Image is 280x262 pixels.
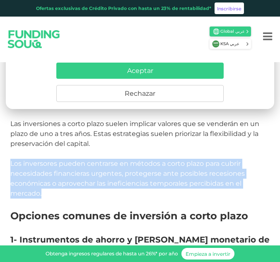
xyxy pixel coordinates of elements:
[46,250,178,257] font: Obtenga ingresos regulares de hasta un 26%* por año
[220,29,245,34] font: Global عربي
[10,120,259,148] font: Las inversiones a corto plazo suelen implicar valores que se venderán en un plazo de uno a tres a...
[213,29,219,34] img: Bandera de Sudáfrica
[56,85,224,102] button: Rechazar
[220,41,239,46] font: KSA عربي
[125,90,155,97] font: Rechazar
[10,210,248,222] font: Opciones comunes de inversión a corto plazo
[36,5,211,11] font: Ofertas exclusivas de Crédito Privado con hasta un 23% de rentabilidad*
[56,63,224,79] button: Aceptar
[127,67,153,75] font: Aceptar
[217,6,241,12] font: Inscribirse
[186,251,230,257] font: Empieza a invertir
[181,248,234,260] a: Empieza a invertir
[212,40,220,48] img: Bandera de Sudáfrica
[255,20,280,53] button: Menú
[1,22,67,56] img: Logo
[10,160,245,197] font: Los inversores pueden centrarse en métodos a corto plazo para cubrir necesidades financieras urge...
[215,2,244,14] a: Inscribirse
[10,235,270,257] font: 1- Instrumentos de ahorro y [PERSON_NAME] monetario de alto rendimiento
